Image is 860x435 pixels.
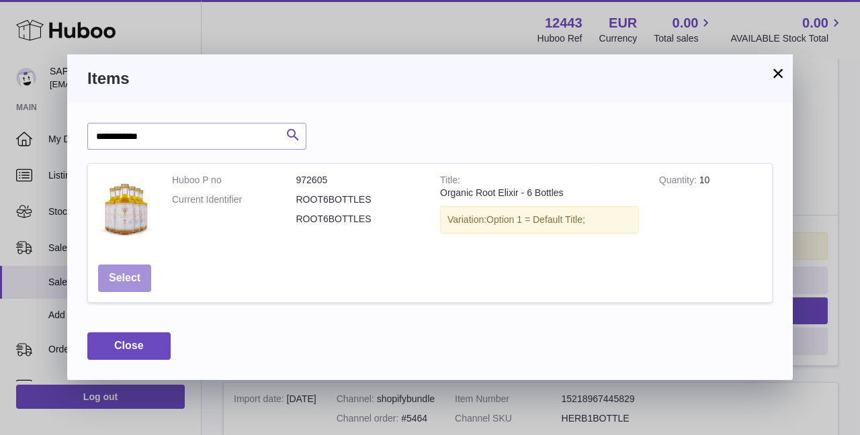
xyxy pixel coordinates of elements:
span: Close [114,340,144,351]
dd: ROOT6BOTTLES [296,213,421,226]
dd: 972605 [296,174,421,187]
img: Organic Root Elixir - 6 Bottles [98,174,152,241]
div: Variation: [440,206,639,234]
button: × [770,65,786,81]
dd: ROOT6BOTTLES [296,193,421,206]
td: 10 [649,164,772,254]
div: Organic Root Elixir - 6 Bottles [440,187,639,199]
strong: Quantity [659,175,699,189]
span: Option 1 = Default Title; [486,214,585,225]
strong: Title [440,175,460,189]
dt: Current Identifier [172,193,296,206]
button: Close [87,332,171,360]
button: Select [98,264,151,292]
h3: Items [87,68,773,89]
dt: Huboo P no [172,174,296,187]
